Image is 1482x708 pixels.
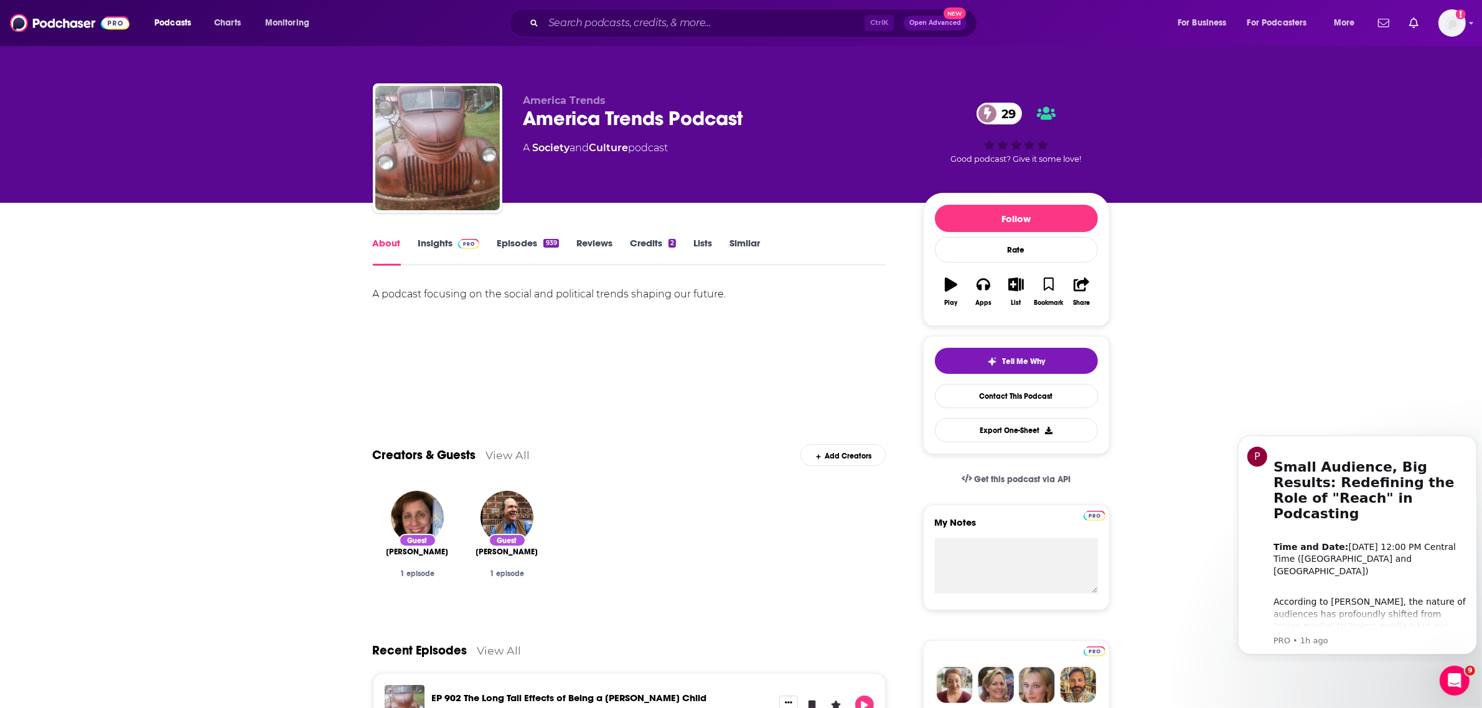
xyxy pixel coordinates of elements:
[1084,645,1105,656] a: Pro website
[432,692,707,704] a: EP 902 The Long Tail Effects of Being a Foster Child
[265,14,309,32] span: Monitoring
[975,299,992,307] div: Apps
[523,95,606,106] span: America Trends
[1438,9,1466,37] button: Show profile menu
[1404,12,1423,34] a: Show notifications dropdown
[729,237,760,266] a: Similar
[10,11,129,35] img: Podchaser - Follow, Share and Rate Podcasts
[497,237,558,266] a: Episodes939
[533,142,570,154] a: Society
[989,103,1022,124] span: 29
[1084,509,1105,521] a: Pro website
[1002,356,1045,366] span: Tell Me Why
[1169,13,1242,33] button: open menu
[952,464,1081,495] a: Get this podcast via API
[373,447,476,463] a: Creators & Guests
[486,449,530,462] a: View All
[1456,9,1466,19] svg: Add a profile image
[1000,269,1032,314] button: List
[373,237,401,266] a: About
[570,142,589,154] span: and
[668,239,676,248] div: 2
[1011,299,1021,307] div: List
[909,20,961,26] span: Open Advanced
[865,15,894,31] span: Ctrl K
[693,237,712,266] a: Lists
[256,13,326,33] button: open menu
[935,269,967,314] button: Play
[375,86,500,210] img: America Trends Podcast
[458,239,480,249] img: Podchaser Pro
[967,269,1000,314] button: Apps
[476,547,538,557] a: Paul Levinson
[1465,666,1475,676] span: 9
[1065,269,1097,314] button: Share
[1019,667,1055,703] img: Jules Profile
[523,141,668,156] div: A podcast
[1373,12,1394,34] a: Show notifications dropdown
[987,356,997,366] img: tell me why sparkle
[974,474,1071,485] span: Get this podcast via API
[1325,13,1371,33] button: open menu
[935,418,1098,442] button: Export One-Sheet
[589,142,629,154] a: Culture
[935,516,1098,538] label: My Notes
[472,569,542,578] div: 1 episode
[1334,14,1355,32] span: More
[800,444,886,466] div: Add Creators
[1033,269,1065,314] button: Bookmark
[373,286,886,303] div: A podcast focusing on the social and political trends shaping our future.
[951,154,1082,164] span: Good podcast? Give it some love!
[1438,9,1466,37] span: Logged in as gabrielle.gantz
[481,491,533,544] img: Paul Levinson
[935,384,1098,408] a: Contact This Podcast
[387,547,449,557] a: Bonnie Rochman
[477,644,522,657] a: View All
[214,14,241,32] span: Charts
[543,13,865,33] input: Search podcasts, credits, & more...
[1178,14,1227,32] span: For Business
[206,13,248,33] a: Charts
[418,237,480,266] a: InsightsPodchaser Pro
[1084,646,1105,656] img: Podchaser Pro
[543,239,558,248] div: 939
[489,534,526,547] div: Guest
[399,534,436,547] div: Guest
[1034,299,1063,307] div: Bookmark
[1440,666,1470,696] iframe: Intercom live chat
[1084,511,1105,521] img: Podchaser Pro
[521,9,989,37] div: Search podcasts, credits, & more...
[904,16,967,30] button: Open AdvancedNew
[935,348,1098,374] button: tell me why sparkleTell Me Why
[1073,299,1090,307] div: Share
[935,205,1098,232] button: Follow
[1233,424,1482,662] iframe: Intercom notifications message
[391,491,444,544] img: Bonnie Rochman
[373,643,467,658] a: Recent Episodes
[383,569,453,578] div: 1 episode
[1438,9,1466,37] img: User Profile
[944,299,957,307] div: Play
[923,95,1110,172] div: 29Good podcast? Give it some love!
[937,667,973,703] img: Sydney Profile
[630,237,676,266] a: Credits2
[1060,667,1096,703] img: Jon Profile
[978,667,1014,703] img: Barbara Profile
[977,103,1022,124] a: 29
[1247,14,1307,32] span: For Podcasters
[944,7,966,19] span: New
[935,237,1098,263] div: Rate
[476,547,538,557] span: [PERSON_NAME]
